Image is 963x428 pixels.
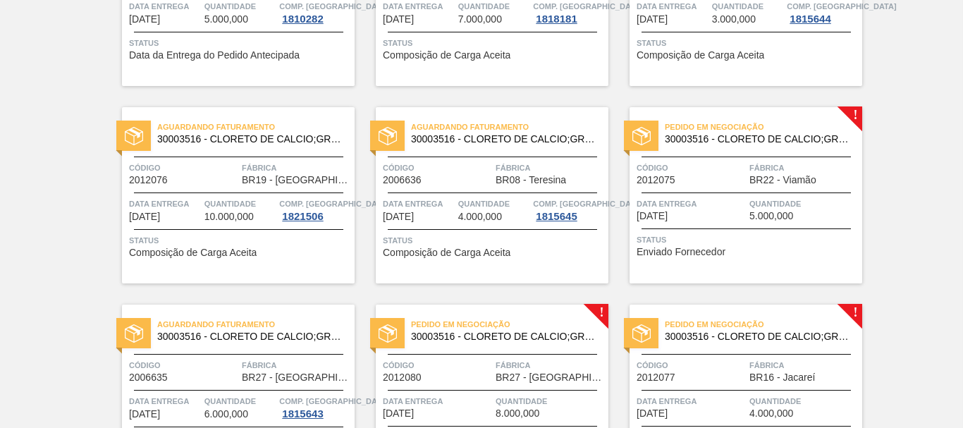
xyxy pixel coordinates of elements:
[355,107,608,283] a: statusAguardando Faturamento30003516 - CLORETO DE CALCIO;GRANULADO;75%Código2006636FábricaBR08 - ...
[379,324,397,343] img: status
[383,358,492,372] span: Código
[383,247,510,258] span: Composição de Carga Aceita
[632,324,651,343] img: status
[157,317,355,331] span: Aguardando Faturamento
[411,120,608,134] span: Aguardando Faturamento
[242,161,351,175] span: Fábrica
[749,408,793,419] span: 4.000,000
[279,394,351,420] a: Comp. [GEOGRAPHIC_DATA]1815643
[637,233,859,247] span: Status
[637,358,746,372] span: Código
[129,394,201,408] span: Data entrega
[204,14,248,25] span: 5.000,000
[496,394,605,408] span: Quantidade
[665,134,851,145] span: 30003516 - CLORETO DE CALCIO;GRANULADO;75%
[411,317,608,331] span: Pedido em Negociação
[749,175,816,185] span: BR22 - Viamão
[204,197,276,211] span: Quantidade
[496,408,539,419] span: 8.000,000
[204,409,248,420] span: 6.000,000
[637,247,725,257] span: Enviado Fornecedor
[383,394,492,408] span: Data entrega
[129,197,201,211] span: Data entrega
[242,175,351,185] span: BR19 - Nova Rio
[637,36,859,50] span: Status
[712,14,756,25] span: 3.000,000
[637,197,746,211] span: Data entrega
[129,358,238,372] span: Código
[533,197,605,222] a: Comp. [GEOGRAPHIC_DATA]1815645
[496,175,566,185] span: BR08 - Teresina
[129,14,160,25] span: 20/08/2025
[157,331,343,342] span: 30003516 - CLORETO DE CALCIO;GRANULADO;75%
[749,358,859,372] span: Fábrica
[383,36,605,50] span: Status
[125,127,143,145] img: status
[279,13,326,25] div: 1810282
[242,358,351,372] span: Fábrica
[101,107,355,283] a: statusAguardando Faturamento30003516 - CLORETO DE CALCIO;GRANULADO;75%Código2012076FábricaBR19 - ...
[129,233,351,247] span: Status
[383,212,414,222] span: 28/08/2025
[749,372,815,383] span: BR16 - Jacareí
[383,175,422,185] span: 2006636
[496,372,605,383] span: BR27 - Nova Minas
[608,107,862,283] a: !statusPedido em Negociação30003516 - CLORETO DE CALCIO;GRANULADO;75%Código2012075FábricaBR22 - V...
[279,197,388,211] span: Comp. Carga
[749,197,859,211] span: Quantidade
[411,331,597,342] span: 30003516 - CLORETO DE CALCIO;GRANULADO;75%
[129,409,160,420] span: 31/08/2025
[383,233,605,247] span: Status
[496,358,605,372] span: Fábrica
[637,394,746,408] span: Data entrega
[749,161,859,175] span: Fábrica
[533,13,579,25] div: 1818181
[665,317,862,331] span: Pedido em Negociação
[383,372,422,383] span: 2012080
[279,197,351,222] a: Comp. [GEOGRAPHIC_DATA]1821506
[157,134,343,145] span: 30003516 - CLORETO DE CALCIO;GRANULADO;75%
[637,408,668,419] span: 05/09/2025
[458,14,502,25] span: 7.000,000
[383,197,455,211] span: Data entrega
[632,127,651,145] img: status
[129,36,351,50] span: Status
[383,408,414,419] span: 01/09/2025
[204,212,254,222] span: 10.000,000
[637,175,675,185] span: 2012075
[496,161,605,175] span: Fábrica
[129,372,168,383] span: 2006635
[749,394,859,408] span: Quantidade
[279,394,388,408] span: Comp. Carga
[279,211,326,222] div: 1821506
[279,408,326,420] div: 1815643
[637,50,764,61] span: Composição de Carga Aceita
[383,50,510,61] span: Composição de Carga Aceita
[533,211,579,222] div: 1815645
[533,197,642,211] span: Comp. Carga
[787,13,833,25] div: 1815644
[383,161,492,175] span: Código
[204,394,276,408] span: Quantidade
[129,175,168,185] span: 2012076
[637,211,668,221] span: 28/08/2025
[637,372,675,383] span: 2012077
[129,50,300,61] span: Data da Entrega do Pedido Antecipada
[157,120,355,134] span: Aguardando Faturamento
[458,212,502,222] span: 4.000,000
[665,120,862,134] span: Pedido em Negociação
[383,14,414,25] span: 22/08/2025
[129,212,160,222] span: 27/08/2025
[665,331,851,342] span: 30003516 - CLORETO DE CALCIO;GRANULADO;75%
[242,372,351,383] span: BR27 - Nova Minas
[637,161,746,175] span: Código
[411,134,597,145] span: 30003516 - CLORETO DE CALCIO;GRANULADO;75%
[125,324,143,343] img: status
[637,14,668,25] span: 25/08/2025
[458,197,530,211] span: Quantidade
[129,161,238,175] span: Código
[379,127,397,145] img: status
[129,247,257,258] span: Composição de Carga Aceita
[749,211,793,221] span: 5.000,000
